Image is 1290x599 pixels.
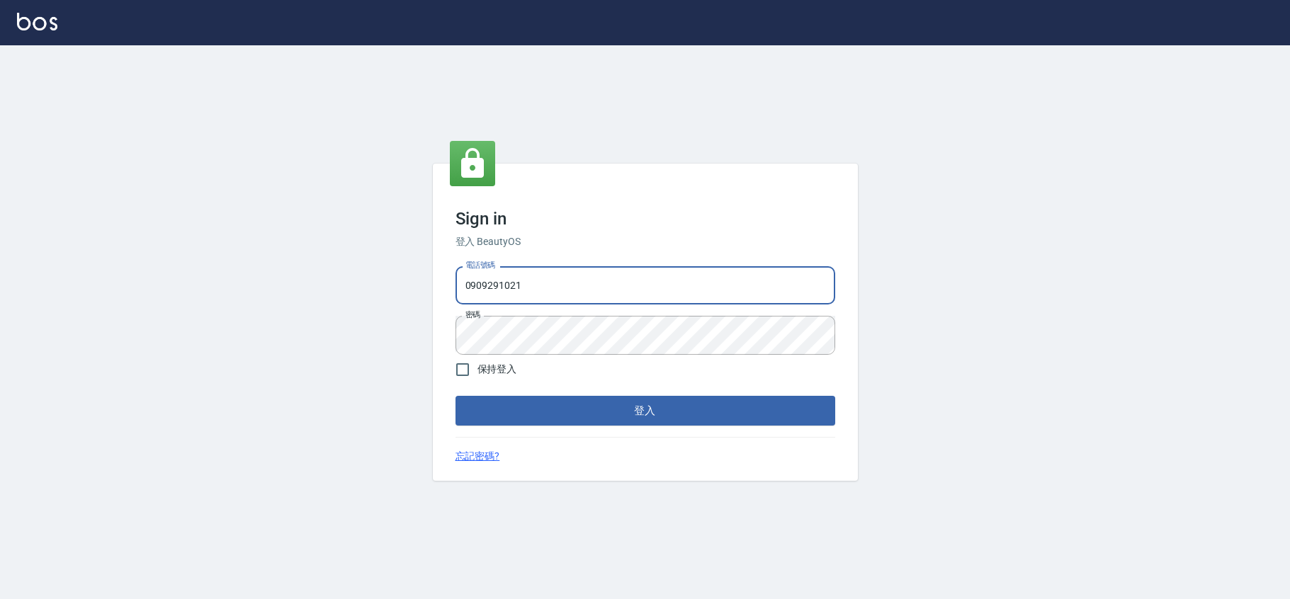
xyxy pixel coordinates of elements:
[465,309,480,320] label: 密碼
[456,234,835,249] h6: 登入 BeautyOS
[456,449,500,464] a: 忘記密碼?
[465,260,495,270] label: 電話號碼
[456,209,835,229] h3: Sign in
[477,362,517,377] span: 保持登入
[456,396,835,426] button: 登入
[17,13,57,30] img: Logo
